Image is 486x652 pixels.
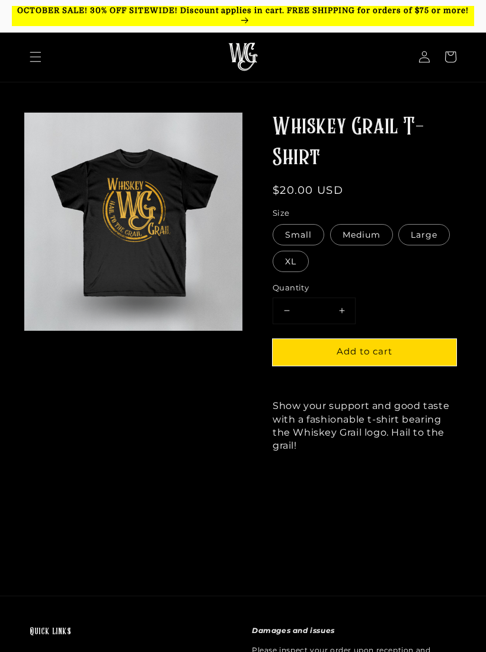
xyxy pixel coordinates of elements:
span: $20.00 USD [273,184,343,197]
div: Show your support and good taste with a fashionable t-shirt bearing the Whiskey Grail logo. Hail ... [273,399,456,453]
h2: Quick links [30,626,234,638]
img: A T-shirt with the Whiskey Grail logo [24,113,242,331]
img: The Whiskey Grail [228,43,258,71]
h1: Whiskey Grail T-Shirt [273,112,456,174]
label: Large [398,224,450,245]
legend: Size [273,207,291,219]
span: Add to cart [337,346,392,357]
summary: Menu [23,44,49,70]
strong: Damages and issues [252,626,335,635]
label: XL [273,251,309,272]
button: Add to cart [273,339,456,366]
label: Small [273,224,324,245]
label: Quantity [273,282,456,294]
p: OCTOBER SALE! 30% OFF SITEWIDE! Discount applies in cart. FREE SHIPPING for orders of $75 or more! [12,6,474,26]
label: Medium [330,224,393,245]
